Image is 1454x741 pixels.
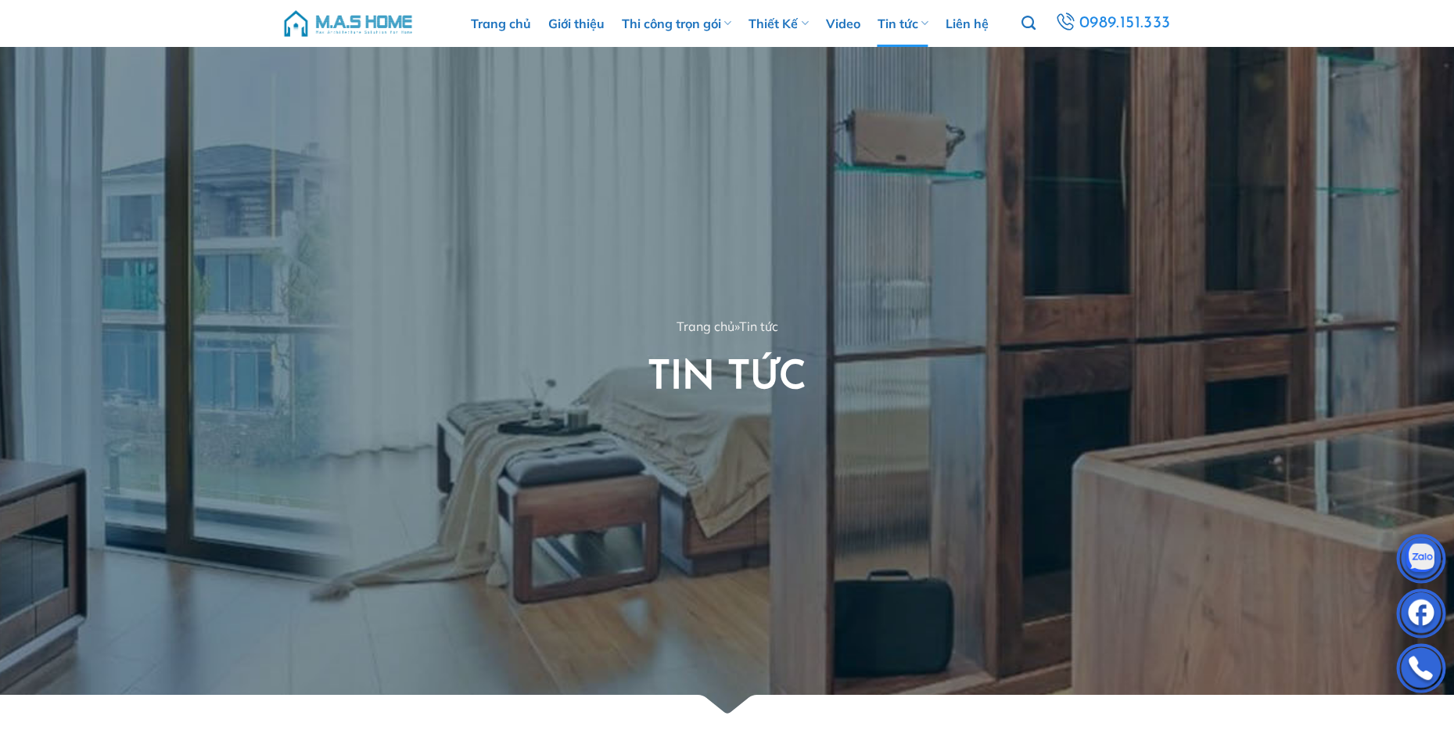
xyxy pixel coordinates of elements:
[282,317,1173,337] nav: breadcrumbs
[1398,538,1445,585] img: Zalo
[1053,9,1172,38] a: 0989.151.333
[739,318,778,334] span: Tin tức
[1398,647,1445,694] img: Phone
[1021,7,1036,40] a: Tìm kiếm
[648,358,806,398] span: Tin tức
[734,318,739,334] span: »
[1079,10,1171,37] span: 0989.151.333
[1398,592,1445,639] img: Facebook
[677,318,734,334] a: Trang chủ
